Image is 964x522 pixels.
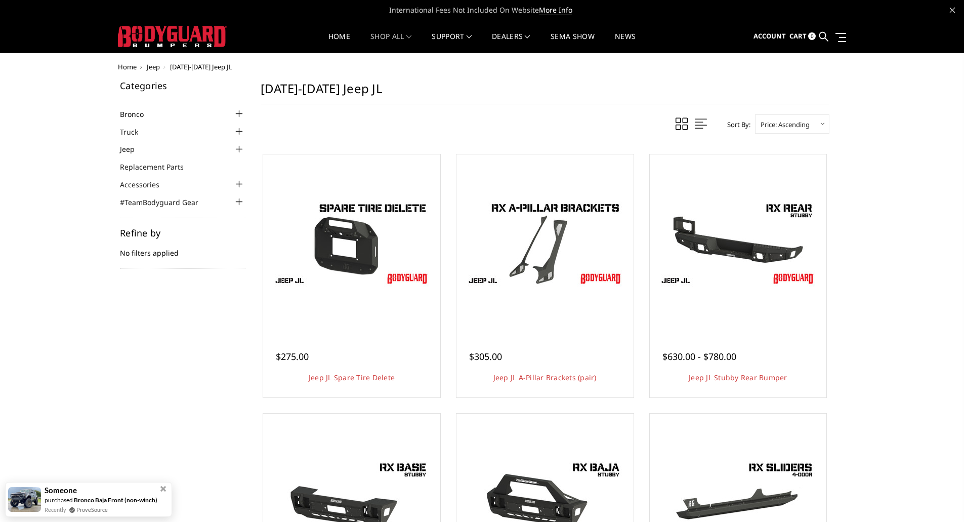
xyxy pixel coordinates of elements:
[8,487,41,512] img: provesource social proof notification image
[753,23,786,50] a: Account
[120,197,211,208] a: #TeamBodyguard Gear
[789,23,816,50] a: Cart 0
[120,144,147,154] a: Jeep
[266,157,438,329] a: Jeep JL Spare Tire Delete Jeep JL Spare Tire Delete
[120,127,151,137] a: Truck
[45,496,73,504] span: purchased
[539,5,572,15] a: More Info
[120,81,245,90] h5: Categories
[370,33,411,53] a: shop all
[261,81,829,104] h1: [DATE]-[DATE] Jeep JL
[74,496,157,504] a: Bronco Baja Front (non-winch)
[45,505,66,514] span: Recently
[328,33,350,53] a: Home
[120,109,156,119] a: Bronco
[808,32,816,40] span: 0
[432,33,472,53] a: Support
[120,162,196,172] a: Replacement Parts
[615,33,636,53] a: News
[170,62,232,71] span: [DATE]-[DATE] Jeep JL
[913,473,964,522] iframe: Chat Widget
[459,157,631,329] a: Jeep JL A-Pillar Brackets (pair) Jeep JL A-Pillar Brackets (pair)
[276,350,309,363] span: $275.00
[689,373,787,382] a: Jeep JL Stubby Rear Bumper
[120,228,245,269] div: No filters applied
[652,157,824,329] a: Jeep JL Stubby Rear Bumper Jeep JL Stubby Rear Bumper
[753,31,786,41] span: Account
[120,179,172,190] a: Accessories
[492,33,530,53] a: Dealers
[551,33,595,53] a: SEMA Show
[493,373,597,382] a: Jeep JL A-Pillar Brackets (pair)
[147,62,160,71] a: Jeep
[118,62,137,71] a: Home
[789,31,807,41] span: Cart
[722,117,750,132] label: Sort By:
[76,505,108,514] a: ProveSource
[309,373,395,382] a: Jeep JL Spare Tire Delete
[45,486,77,495] span: Someone
[120,228,245,237] h5: Refine by
[118,26,227,47] img: BODYGUARD BUMPERS
[469,350,502,363] span: $305.00
[662,350,736,363] span: $630.00 - $780.00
